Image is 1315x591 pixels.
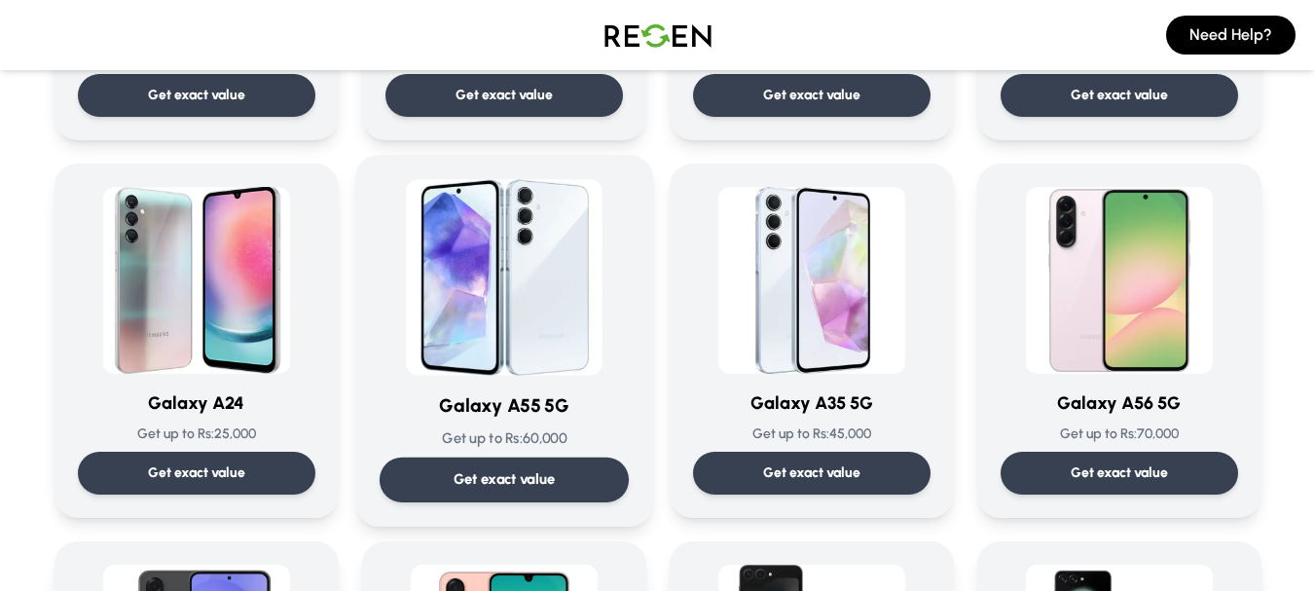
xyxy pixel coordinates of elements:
[763,86,860,105] p: Get exact value
[1001,389,1238,417] h3: Galaxy A56 5G
[103,187,290,374] img: Galaxy A24
[693,425,931,444] p: Get up to Rs: 45,000
[379,428,628,449] p: Get up to Rs: 60,000
[763,463,860,483] p: Get exact value
[693,389,931,417] h3: Galaxy A35 5G
[718,187,905,374] img: Galaxy A35 5G
[78,425,315,444] p: Get up to Rs: 25,000
[1001,425,1238,444] p: Get up to Rs: 70,000
[590,8,726,62] img: Logo
[78,389,315,417] h3: Galaxy A24
[148,463,245,483] p: Get exact value
[1166,16,1296,55] button: Need Help?
[453,469,555,490] p: Get exact value
[1026,187,1213,374] img: Galaxy A56 5G
[379,392,628,421] h3: Galaxy A55 5G
[148,86,245,105] p: Get exact value
[1071,86,1168,105] p: Get exact value
[456,86,553,105] p: Get exact value
[1071,463,1168,483] p: Get exact value
[406,179,603,376] img: Galaxy A55 5G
